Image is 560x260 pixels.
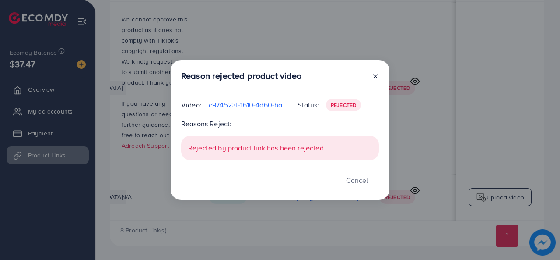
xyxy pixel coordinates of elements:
[181,100,202,110] p: Video:
[297,100,319,110] p: Status:
[331,101,356,109] span: Rejected
[209,100,290,110] p: c974523f-1610-4d60-bad4-255554542ecf-1759354147635.mp4
[181,136,379,160] div: Rejected by product link has been rejected
[335,171,379,189] button: Cancel
[181,118,379,129] p: Reasons Reject:
[181,71,302,81] h3: Reason rejected product video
